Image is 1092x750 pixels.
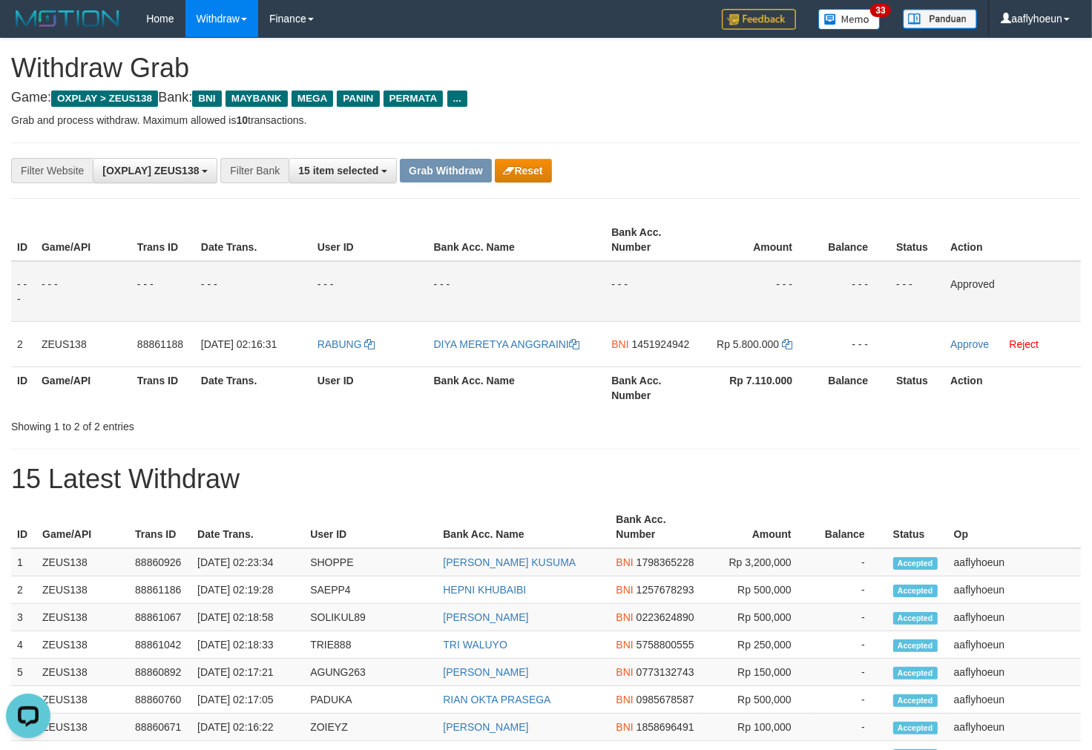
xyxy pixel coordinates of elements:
[637,694,694,705] span: Copy 0985678587 to clipboard
[192,91,221,107] span: BNI
[616,721,634,733] span: BNI
[443,666,528,678] a: [PERSON_NAME]
[11,631,36,659] td: 4
[437,506,610,548] th: Bank Acc. Name
[11,219,36,261] th: ID
[948,548,1081,576] td: aaflyhoeun
[701,366,815,409] th: Rp 7.110.000
[292,91,334,107] span: MEGA
[304,631,437,659] td: TRIE888
[131,219,195,261] th: Trans ID
[11,53,1081,83] h1: Withdraw Grab
[36,219,131,261] th: Game/API
[191,576,304,604] td: [DATE] 02:19:28
[948,714,1081,741] td: aaflyhoeun
[890,219,944,261] th: Status
[289,158,397,183] button: 15 item selected
[428,261,606,322] td: - - -
[11,91,1081,105] h4: Game: Bank:
[637,666,694,678] span: Copy 0773132743 to clipboard
[616,556,634,568] span: BNI
[814,548,887,576] td: -
[814,576,887,604] td: -
[703,604,814,631] td: Rp 500,000
[11,686,36,714] td: 6
[312,261,428,322] td: - - -
[36,321,131,366] td: ZEUS138
[434,338,579,350] a: DIYA MERETYA ANGGRAINI
[948,686,1081,714] td: aaflyhoeun
[129,631,191,659] td: 88861042
[11,413,444,434] div: Showing 1 to 2 of 2 entries
[870,4,890,17] span: 33
[36,548,129,576] td: ZEUS138
[701,261,815,322] td: - - -
[191,631,304,659] td: [DATE] 02:18:33
[703,686,814,714] td: Rp 500,000
[195,261,312,322] td: - - -
[11,7,124,30] img: MOTION_logo.png
[11,548,36,576] td: 1
[129,548,191,576] td: 88860926
[304,576,437,604] td: SAEPP4
[201,338,277,350] span: [DATE] 02:16:31
[11,604,36,631] td: 3
[815,366,890,409] th: Balance
[443,556,576,568] a: [PERSON_NAME] KUSUMA
[814,686,887,714] td: -
[814,659,887,686] td: -
[703,576,814,604] td: Rp 500,000
[129,714,191,741] td: 88860671
[11,464,1081,494] h1: 15 Latest Withdraw
[605,261,701,322] td: - - -
[131,261,195,322] td: - - -
[815,261,890,322] td: - - -
[948,506,1081,548] th: Op
[890,366,944,409] th: Status
[11,321,36,366] td: 2
[137,338,183,350] span: 88861188
[129,576,191,604] td: 88861186
[191,604,304,631] td: [DATE] 02:18:58
[131,366,195,409] th: Trans ID
[304,604,437,631] td: SOLIKUL89
[814,506,887,548] th: Balance
[428,366,606,409] th: Bank Acc. Name
[611,506,703,548] th: Bank Acc. Number
[191,548,304,576] td: [DATE] 02:23:34
[195,366,312,409] th: Date Trans.
[703,506,814,548] th: Amount
[443,611,528,623] a: [PERSON_NAME]
[102,165,199,177] span: [OXPLAY] ZEUS138
[703,631,814,659] td: Rp 250,000
[36,576,129,604] td: ZEUS138
[632,338,690,350] span: Copy 1451924942 to clipboard
[36,261,131,322] td: - - -
[36,631,129,659] td: ZEUS138
[318,338,362,350] span: RABUNG
[191,686,304,714] td: [DATE] 02:17:05
[944,219,1081,261] th: Action
[6,6,50,50] button: Open LiveChat chat widget
[318,338,375,350] a: RABUNG
[948,659,1081,686] td: aaflyhoeun
[903,9,977,29] img: panduan.png
[818,9,881,30] img: Button%20Memo.svg
[443,721,528,733] a: [PERSON_NAME]
[36,366,131,409] th: Game/API
[51,91,158,107] span: OXPLAY > ZEUS138
[129,604,191,631] td: 88861067
[893,585,938,597] span: Accepted
[890,261,944,322] td: - - -
[11,506,36,548] th: ID
[11,659,36,686] td: 5
[304,686,437,714] td: PADUKA
[304,714,437,741] td: ZOIEYZ
[893,639,938,652] span: Accepted
[717,338,779,350] span: Rp 5.800.000
[443,639,507,651] a: TRI WALUYO
[893,667,938,680] span: Accepted
[637,611,694,623] span: Copy 0223624890 to clipboard
[616,584,634,596] span: BNI
[611,338,628,350] span: BNI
